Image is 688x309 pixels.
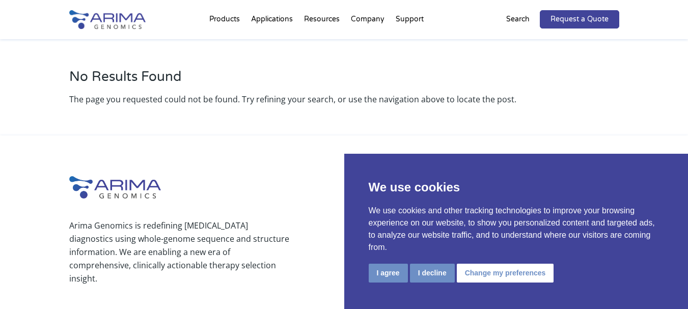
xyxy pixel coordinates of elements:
[540,10,619,29] a: Request a Quote
[369,205,664,254] p: We use cookies and other tracking technologies to improve your browsing experience on our website...
[69,93,619,106] p: The page you requested could not be found. Try refining your search, or use the navigation above ...
[69,10,146,29] img: Arima-Genomics-logo
[369,264,408,283] button: I agree
[506,13,530,26] p: Search
[69,69,619,93] h1: No Results Found
[457,264,554,283] button: Change my preferences
[69,219,289,285] p: Arima Genomics is redefining [MEDICAL_DATA] diagnostics using whole-genome sequence and structure...
[410,264,455,283] button: I decline
[369,178,664,196] p: We use cookies
[69,176,161,199] img: Arima-Genomics-logo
